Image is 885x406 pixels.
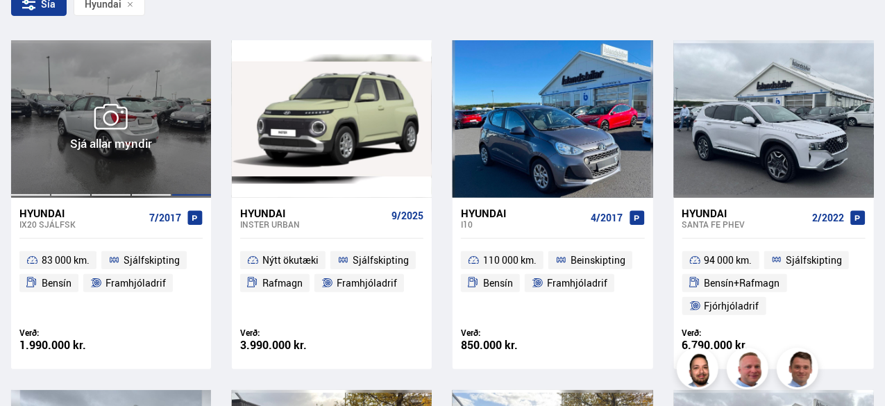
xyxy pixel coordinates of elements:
[19,219,144,229] div: ix20 SJÁLFSK
[729,350,770,391] img: siFngHWaQ9KaOqBr.png
[262,252,319,269] span: Nýtt ökutæki
[682,207,807,219] div: Hyundai
[42,275,71,291] span: Bensín
[19,339,111,351] div: 1.990.000 kr.
[705,252,752,269] span: 94 000 km.
[547,275,607,291] span: Framhjóladrif
[11,198,211,369] a: Hyundai ix20 SJÁLFSK 7/2017 83 000 km. Sjálfskipting Bensín Framhjóladrif Verð: 1.990.000 kr.
[461,207,585,219] div: Hyundai
[483,275,513,291] span: Bensín
[240,328,332,338] div: Verð:
[483,252,537,269] span: 110 000 km.
[682,219,807,229] div: Santa Fe PHEV
[705,275,780,291] span: Bensín+Rafmagn
[391,210,423,221] span: 9/2025
[337,275,397,291] span: Framhjóladrif
[240,207,386,219] div: Hyundai
[461,339,553,351] div: 850.000 kr.
[571,252,625,269] span: Beinskipting
[591,212,623,223] span: 4/2017
[240,339,332,351] div: 3.990.000 kr.
[812,212,844,223] span: 2/2022
[453,198,652,369] a: Hyundai i10 4/2017 110 000 km. Beinskipting Bensín Framhjóladrif Verð: 850.000 kr.
[353,252,409,269] span: Sjálfskipting
[106,275,166,291] span: Framhjóladrif
[682,328,774,338] div: Verð:
[42,252,90,269] span: 83 000 km.
[149,212,181,223] span: 7/2017
[461,219,585,229] div: i10
[779,350,820,391] img: FbJEzSuNWCJXmdc-.webp
[262,275,303,291] span: Rafmagn
[679,350,720,391] img: nhp88E3Fdnt1Opn2.png
[124,252,180,269] span: Sjálfskipting
[786,252,842,269] span: Sjálfskipting
[705,298,759,314] span: Fjórhjóladrif
[19,328,111,338] div: Verð:
[674,198,874,369] a: Hyundai Santa Fe PHEV 2/2022 94 000 km. Sjálfskipting Bensín+Rafmagn Fjórhjóladrif Verð: 6.790.00...
[461,328,553,338] div: Verð:
[11,6,53,47] button: Opna LiveChat spjallviðmót
[682,339,774,351] div: 6.790.000 kr.
[232,198,432,369] a: Hyundai Inster URBAN 9/2025 Nýtt ökutæki Sjálfskipting Rafmagn Framhjóladrif Verð: 3.990.000 kr.
[19,207,144,219] div: Hyundai
[240,219,386,229] div: Inster URBAN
